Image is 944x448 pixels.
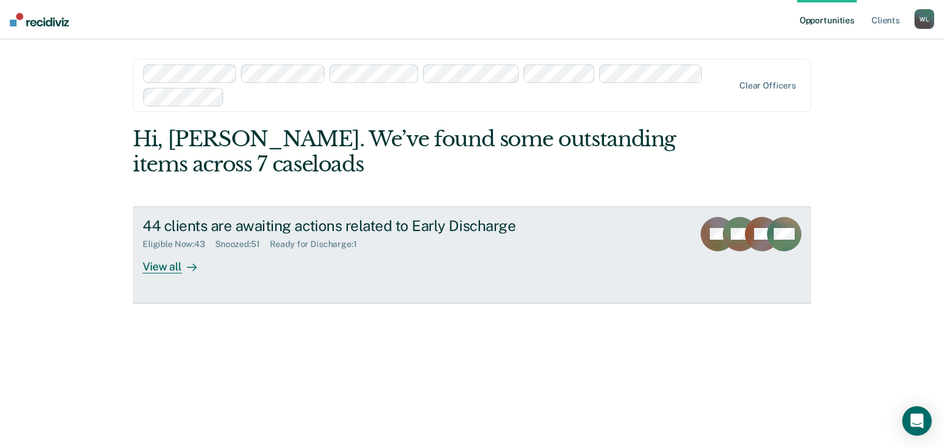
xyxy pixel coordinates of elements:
img: Recidiviz [10,13,69,26]
div: Clear officers [739,81,796,91]
button: WL [914,9,934,29]
div: 44 clients are awaiting actions related to Early Discharge [143,217,574,235]
a: 44 clients are awaiting actions related to Early DischargeEligible Now:43Snoozed:51Ready for Disc... [133,206,811,304]
div: Eligible Now : 43 [143,239,215,250]
div: Open Intercom Messenger [902,406,932,436]
div: Hi, [PERSON_NAME]. We’ve found some outstanding items across 7 caseloads [133,127,675,177]
div: W L [914,9,934,29]
div: View all [143,250,211,273]
div: Ready for Discharge : 1 [270,239,367,250]
div: Snoozed : 51 [215,239,270,250]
